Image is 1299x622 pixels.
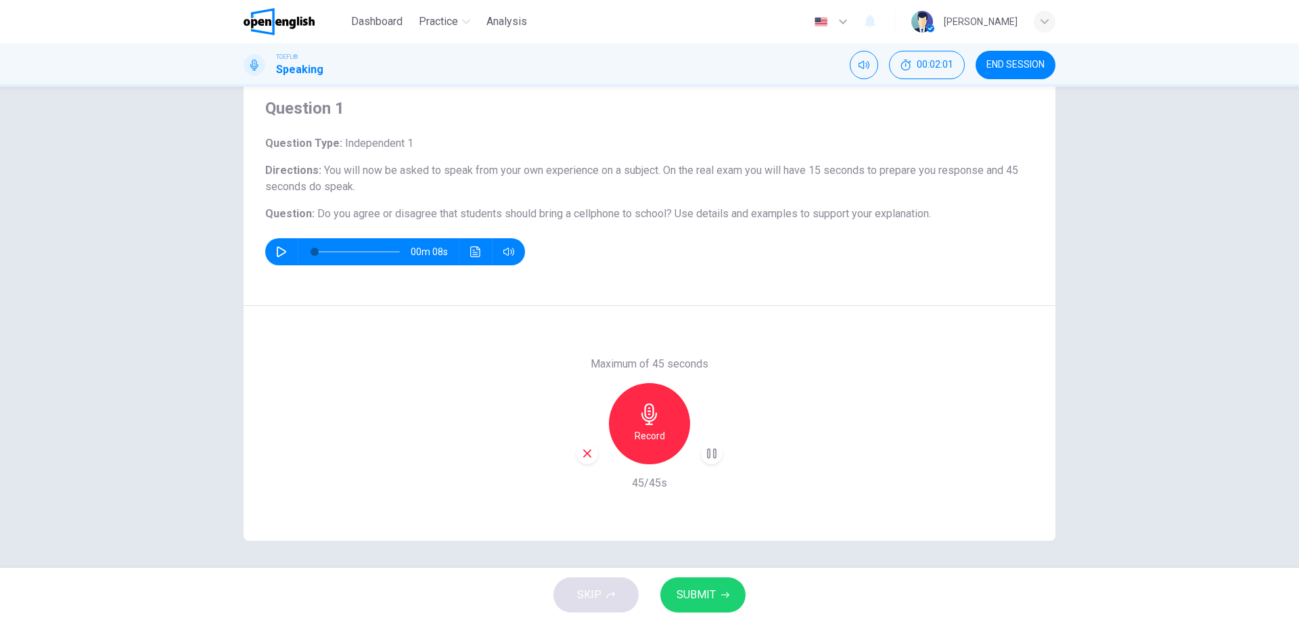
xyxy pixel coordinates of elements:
div: [PERSON_NAME] [944,14,1018,30]
span: SUBMIT [677,585,716,604]
span: END SESSION [986,60,1045,70]
span: 00m 08s [411,238,459,265]
img: Profile picture [911,11,933,32]
span: Independent 1 [342,137,413,150]
h4: Question 1 [265,97,1034,119]
button: Analysis [481,9,532,34]
h6: Directions : [265,162,1034,195]
span: Do you agree or disagree that students should bring a cellphone to school? [317,207,672,220]
span: TOEFL® [276,52,298,62]
h6: 45/45s [632,475,667,491]
span: Dashboard [351,14,403,30]
button: 00:02:01 [889,51,965,79]
h6: Question : [265,206,1034,222]
button: Click to see the audio transcription [465,238,486,265]
h6: Question Type : [265,135,1034,152]
h6: Maximum of 45 seconds [591,356,708,372]
button: END SESSION [976,51,1055,79]
button: Dashboard [346,9,408,34]
h6: Record [635,428,665,444]
button: SUBMIT [660,577,746,613]
span: Use details and examples to support your explanation. [675,207,931,220]
span: Practice [419,14,458,30]
span: 00:02:01 [917,60,953,70]
img: en [813,17,829,27]
button: Practice [413,9,476,34]
a: OpenEnglish logo [244,8,346,35]
div: Mute [850,51,878,79]
button: Record [609,383,690,464]
img: OpenEnglish logo [244,8,315,35]
h1: Speaking [276,62,323,78]
span: You will now be asked to speak from your own experience on a subject. On the real exam you will h... [265,164,1018,193]
div: Hide [889,51,965,79]
span: Analysis [486,14,527,30]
